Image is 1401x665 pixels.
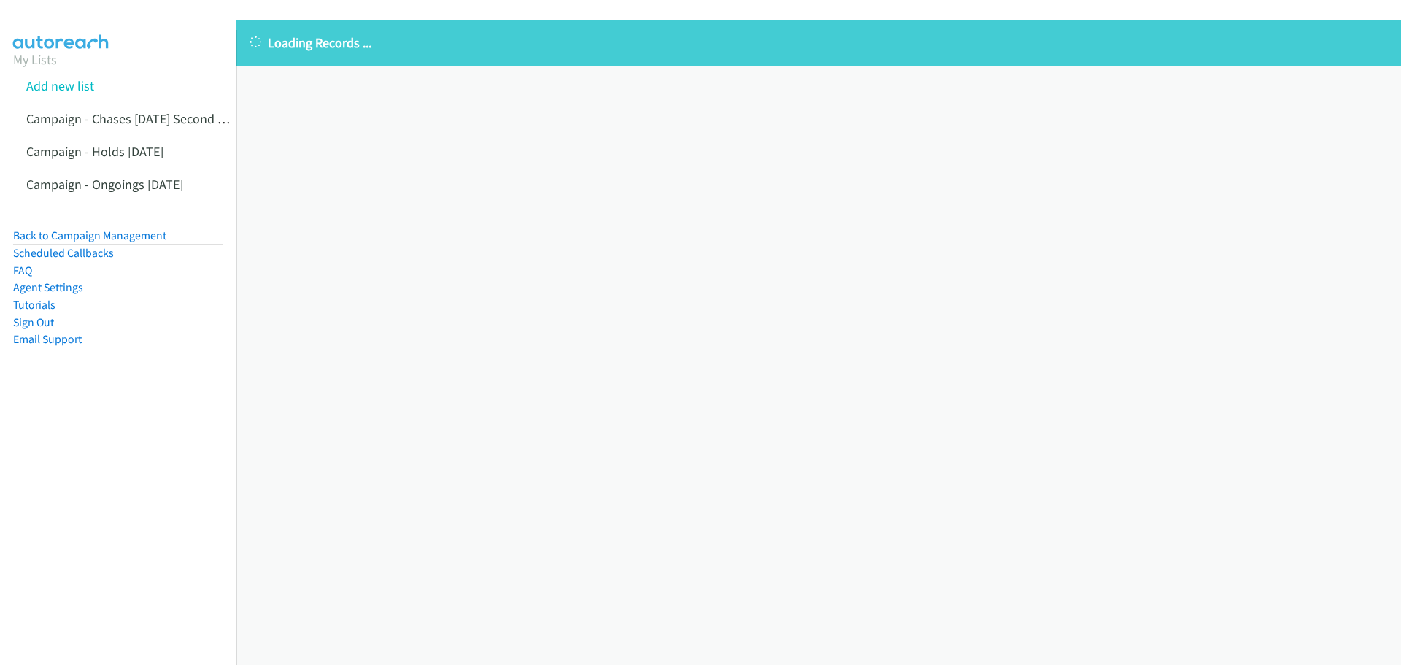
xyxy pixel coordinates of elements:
p: Loading Records ... [250,33,1388,53]
a: Add new list [26,77,94,94]
a: Tutorials [13,298,55,312]
a: Email Support [13,332,82,346]
a: Campaign - Holds [DATE] [26,143,163,160]
a: My Lists [13,51,57,68]
a: Back to Campaign Management [13,228,166,242]
a: Campaign - Chases [DATE] Second Attempts [26,110,269,127]
a: FAQ [13,264,32,277]
a: Sign Out [13,315,54,329]
a: Campaign - Ongoings [DATE] [26,176,183,193]
a: Agent Settings [13,280,83,294]
a: Scheduled Callbacks [13,246,114,260]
